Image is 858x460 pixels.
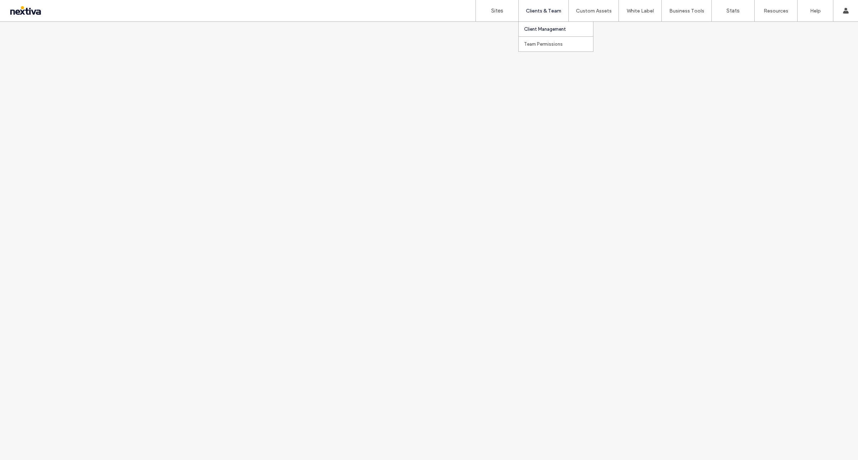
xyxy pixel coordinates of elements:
span: Help [16,5,31,11]
label: Sites [491,7,503,14]
label: Clients & Team [526,8,561,14]
label: Client Management [524,26,566,32]
label: Business Tools [669,8,704,14]
label: Stats [726,7,740,14]
label: White Label [627,8,654,14]
label: Help [810,8,821,14]
label: Team Permissions [524,41,563,47]
label: Resources [764,8,788,14]
a: Client Management [524,22,593,36]
a: Team Permissions [524,37,593,51]
label: Custom Assets [576,8,612,14]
